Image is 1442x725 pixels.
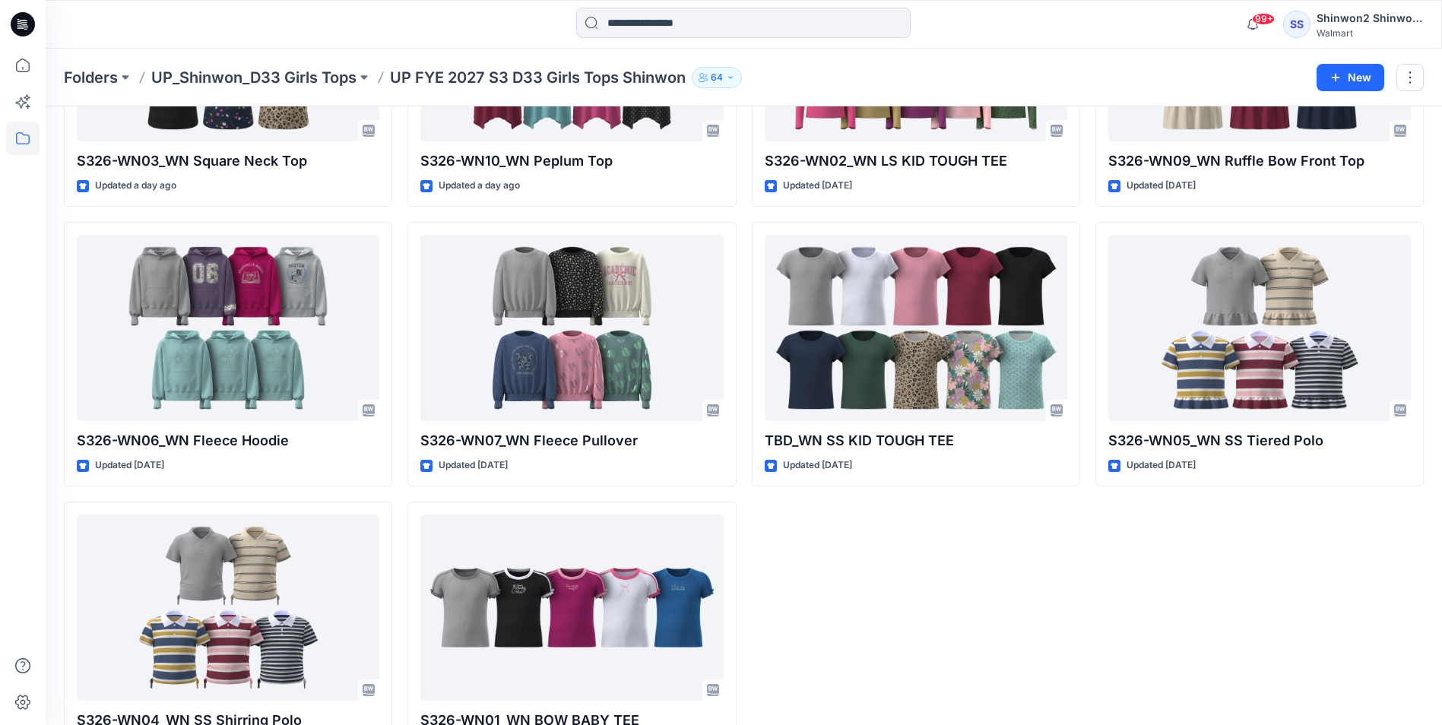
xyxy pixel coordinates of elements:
[765,430,1067,451] p: TBD_WN SS KID TOUGH TEE
[765,150,1067,172] p: S326-WN02_WN LS KID TOUGH TEE
[420,514,723,701] a: S326-WN01_WN BOW BABY TEE
[64,67,118,88] a: Folders
[1317,64,1384,91] button: New
[1317,27,1423,39] div: Walmart
[1127,178,1196,194] p: Updated [DATE]
[77,430,379,451] p: S326-WN06_WN Fleece Hoodie
[1108,235,1411,421] a: S326-WN05_WN SS Tiered Polo
[439,457,508,473] p: Updated [DATE]
[1108,150,1411,172] p: S326-WN09_WN Ruffle Bow Front Top
[1317,9,1423,27] div: Shinwon2 Shinwon2
[1127,457,1196,473] p: Updated [DATE]
[77,514,379,701] a: S326-WN04_WN SS Shirring Polo
[420,430,723,451] p: S326-WN07_WN Fleece Pullover
[692,67,742,88] button: 64
[1108,430,1411,451] p: S326-WN05_WN SS Tiered Polo
[420,235,723,421] a: S326-WN07_WN Fleece Pullover
[783,457,852,473] p: Updated [DATE]
[420,150,723,172] p: S326-WN10_WN Peplum Top
[1252,13,1275,25] span: 99+
[439,178,520,194] p: Updated a day ago
[95,178,176,194] p: Updated a day ago
[765,235,1067,421] a: TBD_WN SS KID TOUGH TEE
[711,69,723,86] p: 64
[95,457,164,473] p: Updated [DATE]
[783,178,852,194] p: Updated [DATE]
[1283,11,1310,38] div: SS
[77,235,379,421] a: S326-WN06_WN Fleece Hoodie
[390,67,686,88] p: UP FYE 2027 S3 D33 Girls Tops Shinwon
[77,150,379,172] p: S326-WN03_WN Square Neck Top
[151,67,357,88] a: UP_Shinwon_D33 Girls Tops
